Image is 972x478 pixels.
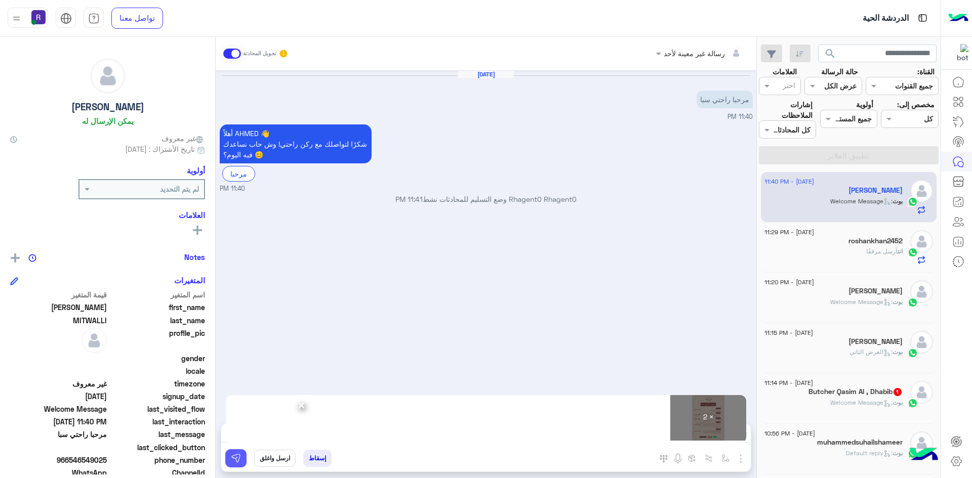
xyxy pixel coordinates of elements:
img: WhatsApp [908,398,918,408]
img: create order [688,454,696,462]
img: userImage [31,10,46,24]
button: تطبيق الفلاتر [759,146,939,164]
img: defaultAdmin.png [910,230,933,253]
p: الدردشة الحية [863,12,909,25]
span: × [297,394,306,416]
span: انت [898,247,903,255]
span: null [10,366,107,376]
span: بوت [893,298,903,306]
h5: [PERSON_NAME] [71,101,144,113]
img: tab [88,13,100,24]
span: قيمة المتغير [10,289,107,300]
span: : Default reply [846,449,893,457]
span: 2 [10,467,107,478]
span: 2025-08-11T20:40:52.715Z [10,391,107,402]
p: 11/8/2025, 11:40 PM [220,124,372,163]
span: AHMED [10,302,107,313]
img: WhatsApp [908,297,918,308]
img: 322853014244696 [950,44,968,62]
span: last_clicked_button [109,442,206,453]
span: [DATE] - 11:15 PM [764,328,813,337]
span: : العرض الثاني [849,348,893,356]
img: Logo [948,8,968,29]
img: WhatsApp [908,197,918,207]
h6: Notes [184,252,205,262]
button: Trigger scenario [701,450,717,466]
span: : Welcome Message [830,298,893,306]
span: timezone [109,378,206,389]
span: غير معروف [161,133,205,144]
img: defaultAdmin.png [910,381,933,404]
span: [DATE] - 11:14 PM [764,378,813,387]
span: بوت [893,197,903,205]
span: MITWALLI [10,315,107,326]
h5: roshankhan2452 [848,237,903,245]
span: Welcome Message [10,404,107,414]
h6: العلامات [10,210,205,220]
span: [DATE] - 10:56 PM [764,429,815,438]
img: defaultAdmin.png [910,280,933,303]
img: add [11,253,20,263]
span: [DATE] - 11:20 PM [764,278,814,287]
span: اسم المتغير [109,289,206,300]
span: 1 [894,388,902,396]
label: مخصص إلى: [897,99,935,110]
button: create order [684,450,701,466]
h5: Mohammed asif shaikh [848,287,903,295]
img: select flow [721,454,730,462]
span: مرحبا راحتي سبا [10,429,107,440]
span: تاريخ الأشتراك : [DATE] [125,144,195,154]
div: اختر [783,80,797,93]
img: defaultAdmin.png [910,180,933,202]
img: tab [60,13,72,24]
label: العلامات [773,66,797,77]
img: defaultAdmin.png [82,328,107,353]
span: last_visited_flow [109,404,206,414]
h5: AHMED MITWALLI [848,186,903,195]
span: 11:40 PM [220,184,245,194]
h5: Elsaid Elmorsy [848,337,903,346]
span: null [10,442,107,453]
span: first_name [109,302,206,313]
span: بوت [893,399,903,406]
button: search [818,45,843,66]
span: : Welcome Message [830,399,893,406]
span: 11:41 PM [395,195,423,203]
span: null [10,353,107,364]
span: أرسل مرفقًا [866,247,898,255]
h6: يمكن الإرسال له [82,116,134,125]
img: hulul-logo.png [906,438,942,473]
p: 11/8/2025, 11:40 PM [697,91,753,108]
label: أولوية [856,99,873,110]
img: Trigger scenario [705,454,713,462]
img: WhatsApp [908,348,918,358]
span: [DATE] - 11:29 PM [764,228,814,237]
span: 966546549025 [10,455,107,465]
label: القناة: [917,66,935,77]
h6: المتغيرات [174,276,205,285]
small: تحويل المحادثة [243,50,276,58]
img: defaultAdmin.png [910,431,933,454]
span: 11:40 PM [727,113,753,120]
span: search [824,48,836,60]
span: gender [109,353,206,364]
span: بوت [893,348,903,356]
span: last_interaction [109,416,206,427]
p: Rhagent0 Rhagent0 وضع التسليم للمحادثات نشط [220,194,753,204]
button: select flow [717,450,734,466]
img: make a call [660,455,668,463]
span: last_name [109,315,206,326]
button: ارسل واغلق [254,450,296,467]
img: send message [231,453,241,463]
h5: muhammedsuhailshameer [817,438,903,447]
button: إسقاط [303,450,332,467]
span: 2025-08-11T20:40:52.71Z [10,416,107,427]
span: profile_pic [109,328,206,351]
span: غير معروف [10,378,107,389]
span: phone_number [109,455,206,465]
span: locale [109,366,206,376]
a: تواصل معنا [111,8,163,29]
img: profile [10,12,23,25]
img: tab [916,12,929,24]
h5: Butcher Qasim Al , Dhabib [808,387,903,396]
